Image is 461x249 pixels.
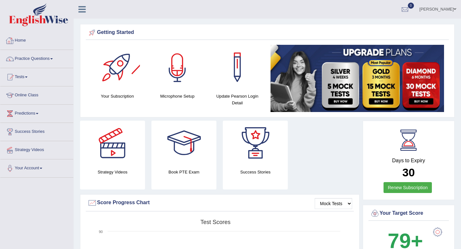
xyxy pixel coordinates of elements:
a: Success Stories [0,123,73,139]
span: 0 [408,3,414,9]
h4: Success Stories [223,169,288,175]
a: Renew Subscription [384,182,432,193]
b: 30 [402,166,415,179]
div: Getting Started [87,28,447,37]
h4: Update Pearson Login Detail [211,93,264,106]
div: Score Progress Chart [87,198,352,208]
tspan: Test scores [200,219,230,225]
div: Your Target Score [370,209,448,218]
h4: Strategy Videos [80,169,145,175]
h4: Your Subscription [91,93,144,100]
h4: Book PTE Exam [151,169,216,175]
a: Practice Questions [0,50,73,66]
a: Predictions [0,105,73,121]
text: 90 [99,230,103,234]
a: Online Class [0,86,73,102]
a: Tests [0,68,73,84]
h4: Days to Expiry [370,158,448,164]
a: Home [0,32,73,48]
h4: Microphone Setup [150,93,204,100]
img: small5.jpg [271,45,444,112]
a: Strategy Videos [0,141,73,157]
a: Your Account [0,159,73,175]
